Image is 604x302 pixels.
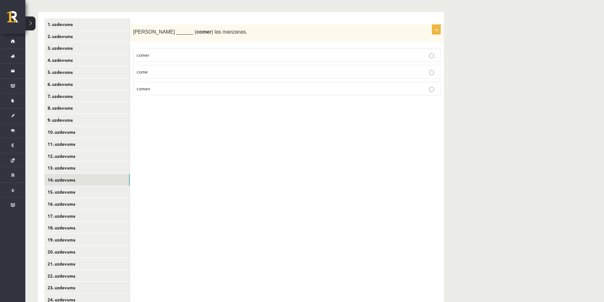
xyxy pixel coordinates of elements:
a: 16. uzdevums [44,198,130,210]
a: 1. uzdevums [44,18,130,30]
a: 2. uzdevums [44,30,130,42]
a: 12. uzdevums [44,150,130,162]
p: 1p [432,24,441,35]
a: 19. uzdevums [44,234,130,246]
a: 18. uzdevums [44,222,130,234]
a: 17. uzdevums [44,210,130,222]
a: 7. uzdevums [44,90,130,102]
a: 10. uzdevums [44,126,130,138]
a: 21. uzdevums [44,258,130,270]
a: 5. uzdevums [44,66,130,78]
a: 23. uzdevums [44,282,130,293]
b: comer [196,29,211,35]
a: 14. uzdevums [44,174,130,186]
a: 3. uzdevums [44,42,130,54]
a: 22. uzdevums [44,270,130,282]
input: comen [429,87,434,92]
a: 8. uzdevums [44,102,130,114]
input: comer [429,53,434,58]
a: 13. uzdevums [44,162,130,174]
span: [PERSON_NAME] ______ ( ) las manzanas. [133,29,247,35]
a: Rīgas 1. Tālmācības vidusskola [7,11,25,27]
input: come [429,70,434,75]
a: 9. uzdevums [44,114,130,126]
a: 11. uzdevums [44,138,130,150]
a: 6. uzdevums [44,78,130,90]
span: comer [137,52,149,58]
a: 15. uzdevums [44,186,130,198]
span: come [137,69,148,74]
span: comen [137,86,150,91]
a: 4. uzdevums [44,54,130,66]
a: 20. uzdevums [44,246,130,258]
